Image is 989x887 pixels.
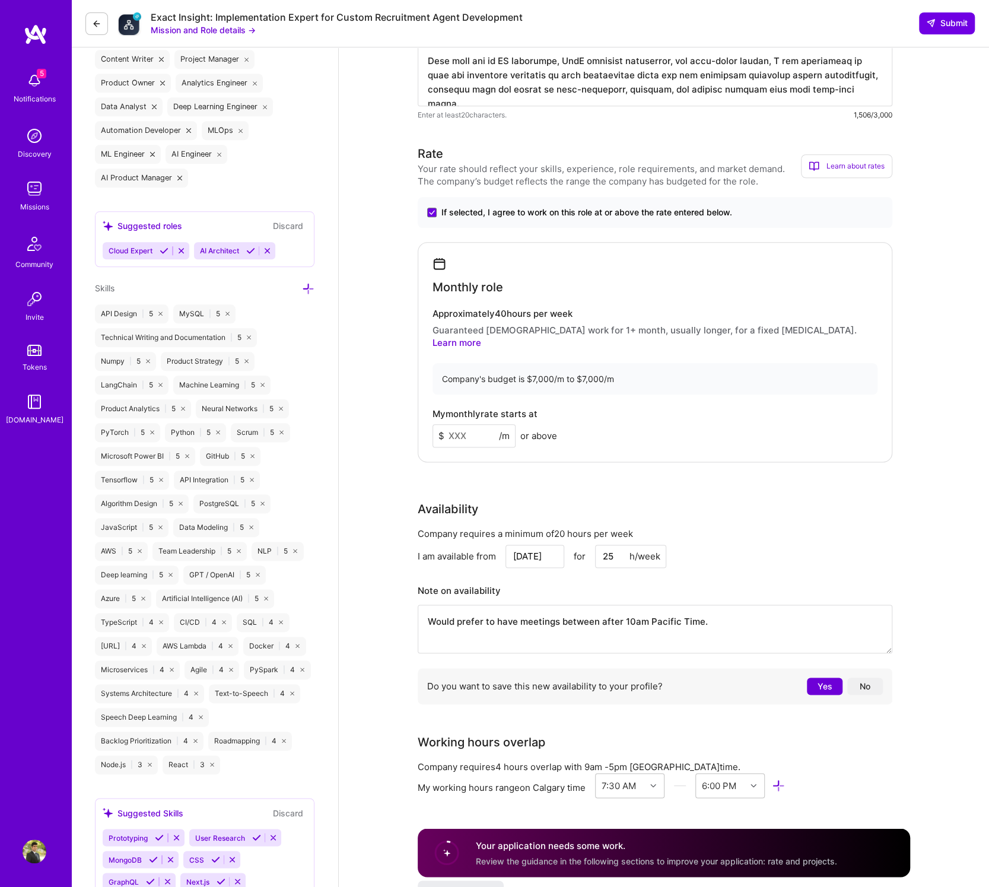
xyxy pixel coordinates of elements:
div: h/week [629,550,660,562]
img: Company Logo [117,12,141,36]
span: | [276,546,279,556]
img: User Avatar [23,840,46,863]
div: NLP 5 [252,542,303,561]
div: Team Leadership 5 [152,542,247,561]
i: icon Close [159,478,163,482]
a: Learn more [433,337,481,348]
div: Azure 5 [95,589,151,608]
div: PostgreSQL 5 [193,494,271,513]
i: icon Chevron [650,783,656,789]
span: | [205,618,207,627]
span: | [233,475,236,485]
div: Docker 4 [243,637,306,656]
div: Backlog Prioritization 4 [95,732,203,751]
i: icon Close [295,644,300,648]
div: 7:30 AM [602,779,636,791]
i: icon Close [244,57,249,62]
span: CSS [189,855,204,864]
i: Reject [166,855,175,864]
div: Company requires 4 hours overlap with [GEOGRAPHIC_DATA] time. [418,761,892,773]
i: icon Close [159,620,163,624]
div: Artificial Intelligence (AI) 5 [156,589,274,608]
i: icon Close [290,691,294,695]
span: 9am - 5pm [584,761,627,772]
div: MLOps [202,121,249,140]
div: GPT / OpenAI 5 [183,565,266,584]
span: | [283,665,285,675]
h4: Your application needs some work. [476,840,837,852]
img: Community [20,230,49,258]
img: Invite [23,287,46,311]
i: icon Close [260,501,265,506]
div: Availability [418,500,478,518]
span: | [131,760,133,770]
span: Review the guidance in the following sections to improve your application: rate and projects. [476,856,837,866]
div: Invite [26,311,44,323]
div: Note on availability [418,582,501,600]
div: Your rate should reflect your skills, experience, role requirements, and market demand. The compa... [418,163,801,187]
span: | [212,665,214,675]
div: 1,506/3,000 [854,109,892,121]
div: TypeScript 4 [95,613,169,632]
i: icon Close [279,430,284,434]
i: icon Close [250,454,255,458]
i: icon Close [148,762,152,767]
div: PySpark 4 [244,660,310,679]
i: icon Close [170,667,174,672]
i: icon Close [146,359,150,363]
span: | [129,357,132,366]
span: | [152,570,154,580]
span: Submit [926,17,968,29]
i: Reject [163,877,172,886]
div: Deep learning 5 [95,565,179,584]
i: icon Close [158,525,163,529]
span: | [244,380,246,390]
span: | [142,380,144,390]
span: | [125,594,127,603]
div: Python 5 [165,423,226,442]
span: Skills [95,283,115,293]
div: Technical Writing and Documentation 5 [95,328,257,347]
span: | [152,665,155,675]
div: Agile 4 [185,660,239,679]
i: icon Close [216,430,220,434]
i: icon Close [300,667,304,672]
span: | [168,452,171,461]
i: icon Close [228,644,233,648]
span: | [142,523,144,532]
button: No [847,678,883,695]
button: Mission and Role details → [151,24,256,36]
i: Reject [177,246,186,255]
div: Do you want to save this new availability to your profile? [418,668,892,704]
div: React 3 [163,755,220,774]
i: Reject [263,246,272,255]
i: icon Close [293,549,297,553]
i: icon SuggestedTeams [103,807,113,818]
div: API Design 5 [95,304,168,323]
i: Reject [233,877,242,886]
i: icon Close [247,335,251,339]
div: Text-to-Speech 4 [209,684,300,703]
i: icon Close [168,573,173,577]
i: Reject [172,833,181,842]
button: Discard [269,219,307,233]
i: icon Close [199,715,203,719]
span: | [233,523,235,532]
div: Roadmapping 4 [208,732,292,751]
i: icon Close [250,478,254,482]
span: | [239,570,241,580]
span: | [247,594,250,603]
i: Reject [269,833,278,842]
div: Data Analyst [95,97,163,116]
div: Algorithm Design 5 [95,494,189,513]
span: If selected, I agree to work on this role at or above the rate entered below. [441,206,732,218]
div: My working hours range on Calgary time [418,781,586,794]
div: null [919,12,975,34]
span: | [244,499,246,508]
div: Product Owner [95,74,171,93]
div: Rate [418,145,443,163]
div: Exact Insight: Implementation Expert for Custom Recruitment Agent Development [151,11,523,24]
div: LangChain 5 [95,376,168,395]
img: teamwork [23,177,46,201]
i: Accept [155,833,164,842]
